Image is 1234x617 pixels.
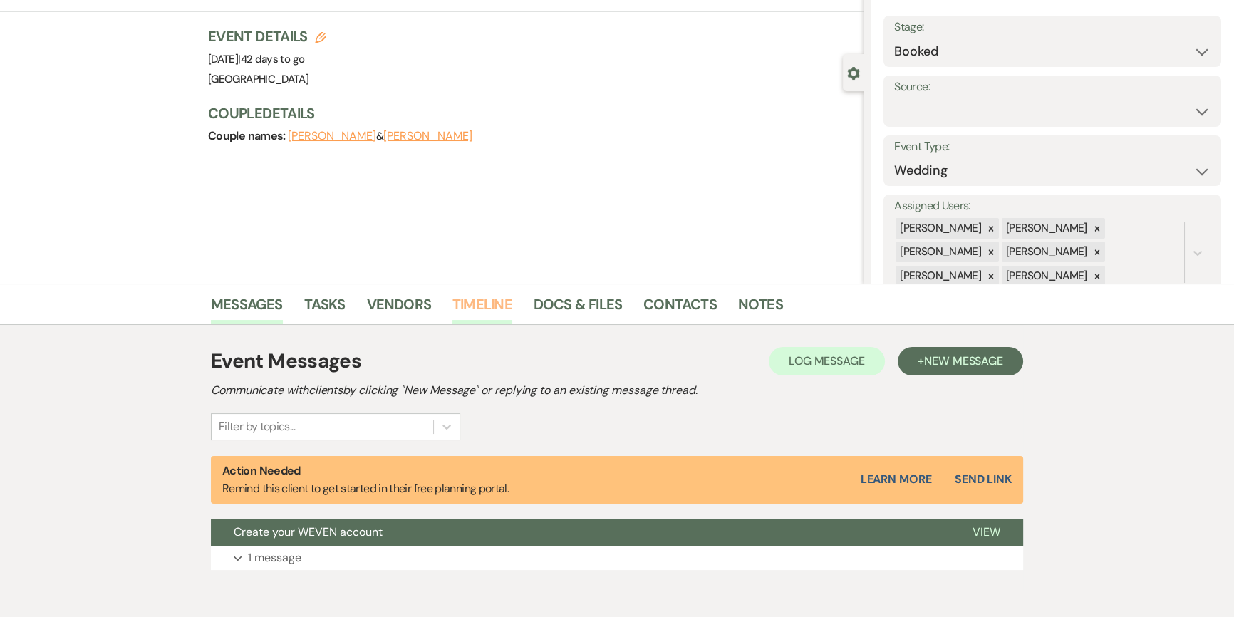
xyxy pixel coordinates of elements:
h1: Event Messages [211,346,361,376]
span: [DATE] [208,52,304,66]
div: [PERSON_NAME] [896,266,983,286]
button: [PERSON_NAME] [288,130,376,142]
button: Create your WEVEN account [211,519,950,546]
span: Log Message [789,353,865,368]
a: Vendors [367,293,431,324]
span: View [973,524,1000,539]
a: Tasks [304,293,346,324]
label: Source: [894,77,1210,98]
span: [GEOGRAPHIC_DATA] [208,72,308,86]
button: Send Link [955,474,1012,485]
label: Event Type: [894,137,1210,157]
button: 1 message [211,546,1023,570]
a: Contacts [643,293,717,324]
span: Couple names: [208,128,288,143]
p: 1 message [248,549,301,567]
label: Stage: [894,17,1210,38]
h3: Event Details [208,26,326,46]
button: +New Message [898,347,1023,375]
label: Assigned Users: [894,196,1210,217]
div: [PERSON_NAME] [896,242,983,262]
div: [PERSON_NAME] [1002,218,1089,239]
div: [PERSON_NAME] [1002,242,1089,262]
div: [PERSON_NAME] [1002,266,1089,286]
a: Timeline [452,293,512,324]
strong: Action Needed [222,463,301,478]
div: Filter by topics... [219,418,295,435]
div: [PERSON_NAME] [896,218,983,239]
span: & [288,129,472,143]
button: [PERSON_NAME] [383,130,472,142]
h2: Communicate with clients by clicking "New Message" or replying to an existing message thread. [211,382,1023,399]
a: Messages [211,293,283,324]
button: View [950,519,1023,546]
span: New Message [924,353,1003,368]
a: Notes [738,293,783,324]
span: Create your WEVEN account [234,524,383,539]
button: Close lead details [847,66,860,79]
span: | [238,52,304,66]
h3: Couple Details [208,103,849,123]
button: Log Message [769,347,885,375]
a: Docs & Files [534,293,622,324]
p: Remind this client to get started in their free planning portal. [222,462,509,498]
span: 42 days to go [241,52,305,66]
a: Learn More [861,471,932,488]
